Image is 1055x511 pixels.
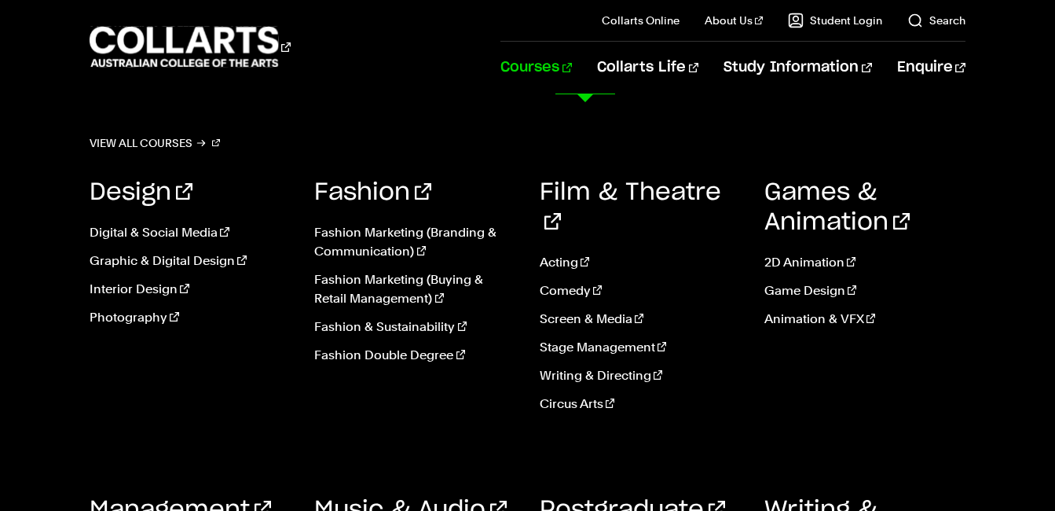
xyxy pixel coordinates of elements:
a: Animation & VFX [764,310,965,329]
a: Screen & Media [540,310,741,329]
a: Fashion Marketing (Buying & Retail Management) [314,270,515,308]
a: Circus Arts [540,395,741,414]
a: Fashion Double Degree [314,346,515,365]
a: Acting [540,253,741,272]
a: About Us [705,13,763,28]
a: Digital & Social Media [90,223,291,242]
a: Collarts Online [602,13,680,28]
a: Fashion Marketing (Branding & Communication) [314,223,515,261]
a: Study Information [723,42,871,94]
a: Games & Animation [764,181,910,234]
a: Stage Management [540,338,741,357]
a: Collarts Life [597,42,698,94]
a: Photography [90,308,291,327]
a: Courses [500,42,572,94]
div: Go to homepage [90,24,291,69]
a: Student Login [788,13,882,28]
a: Fashion & Sustainability [314,318,515,336]
a: Graphic & Digital Design [90,252,291,270]
a: Search [907,13,965,28]
a: Enquire [897,42,965,94]
a: Interior Design [90,280,291,299]
a: Film & Theatre [540,181,721,234]
a: View all courses [90,132,220,154]
a: Design [90,181,192,204]
a: 2D Animation [764,253,965,272]
a: Writing & Directing [540,366,741,385]
a: Fashion [314,181,431,204]
a: Comedy [540,281,741,300]
a: Game Design [764,281,965,300]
